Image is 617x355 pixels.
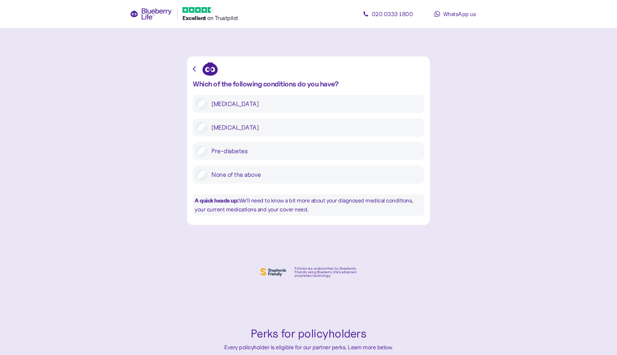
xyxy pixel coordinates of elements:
[356,7,420,21] a: 020 0333 1800
[443,10,476,17] span: WhatsApp us
[191,343,426,352] div: Every policyholder is eligible for our partner perks. Learn more below.
[182,14,207,21] span: Excellent ️
[207,99,421,109] label: [MEDICAL_DATA]
[193,194,424,216] div: We'll need to know a bit more about your diagnosed medical conditions, your current medications a...
[195,197,239,204] b: A quick heads up:
[423,7,487,21] a: WhatsApp us
[259,266,287,278] img: Shephers Friendly
[207,146,421,156] label: Pre-diabetes
[295,267,358,277] div: Policies are underwritten by Shepherds Friendly using Blueberry Life’s advanced proprietary techn...
[207,14,238,21] span: on Trustpilot
[191,325,426,343] div: Perks for policyholders
[372,10,413,17] span: 020 0333 1800
[193,80,424,88] div: Which of the following conditions do you have?
[207,122,421,133] label: [MEDICAL_DATA]
[207,169,421,180] label: None of the above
